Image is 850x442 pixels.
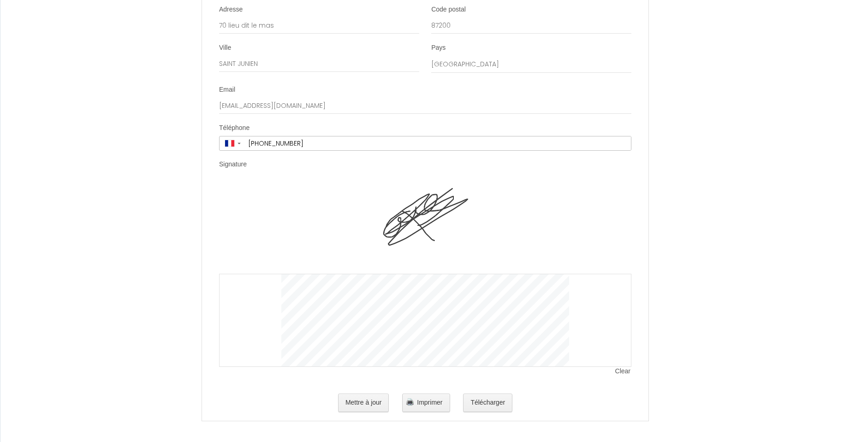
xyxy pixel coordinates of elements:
label: Code postal [431,5,466,14]
img: signature [376,182,475,274]
span: ▼ [237,141,242,145]
span: Clear [615,367,631,376]
button: Imprimer [402,394,450,412]
img: printer.png [406,398,414,406]
label: Téléphone [219,124,250,133]
label: Signature [219,160,247,169]
span: Imprimer [417,399,442,406]
label: Email [219,85,235,94]
label: Adresse [219,5,243,14]
label: Ville [219,43,231,53]
button: Télécharger [463,394,512,412]
label: Pays [431,43,446,53]
button: Mettre à jour [338,394,389,412]
input: +33 6 12 34 56 78 [245,136,631,150]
